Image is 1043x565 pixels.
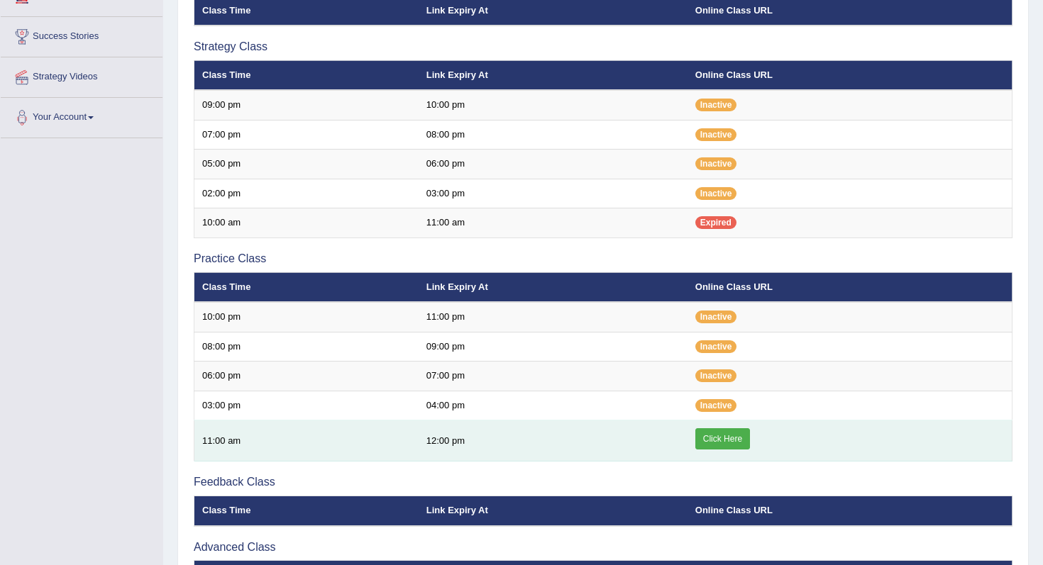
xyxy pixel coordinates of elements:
td: 02:00 pm [194,179,419,208]
td: 08:00 pm [419,120,688,150]
a: Strategy Videos [1,57,162,93]
h3: Strategy Class [194,40,1012,53]
td: 03:00 pm [194,391,419,420]
td: 09:00 pm [419,332,688,362]
h3: Practice Class [194,252,1012,265]
th: Link Expiry At [419,60,688,90]
a: Your Account [1,98,162,133]
th: Link Expiry At [419,496,688,526]
span: Inactive [695,340,737,353]
span: Inactive [695,99,737,111]
span: Inactive [695,157,737,170]
span: Inactive [695,187,737,200]
td: 05:00 pm [194,150,419,179]
td: 09:00 pm [194,90,419,120]
td: 07:00 pm [419,362,688,391]
td: 11:00 am [194,420,419,461]
th: Online Class URL [688,60,1012,90]
th: Class Time [194,496,419,526]
span: Inactive [695,311,737,323]
a: Click Here [695,428,750,449]
td: 06:00 pm [419,150,688,179]
th: Link Expiry At [419,272,688,302]
th: Online Class URL [688,272,1012,302]
td: 06:00 pm [194,362,419,391]
th: Online Class URL [688,496,1012,526]
th: Class Time [194,60,419,90]
th: Class Time [194,272,419,302]
td: 11:00 pm [419,302,688,332]
span: Inactive [695,128,737,141]
td: 08:00 pm [194,332,419,362]
h3: Feedback Class [194,476,1012,488]
td: 04:00 pm [419,391,688,420]
td: 11:00 am [419,208,688,238]
td: 03:00 pm [419,179,688,208]
a: Success Stories [1,17,162,52]
span: Expired [695,216,736,229]
td: 07:00 pm [194,120,419,150]
td: 12:00 pm [419,420,688,461]
td: 10:00 pm [419,90,688,120]
h3: Advanced Class [194,541,1012,554]
td: 10:00 pm [194,302,419,332]
span: Inactive [695,369,737,382]
td: 10:00 am [194,208,419,238]
span: Inactive [695,399,737,412]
